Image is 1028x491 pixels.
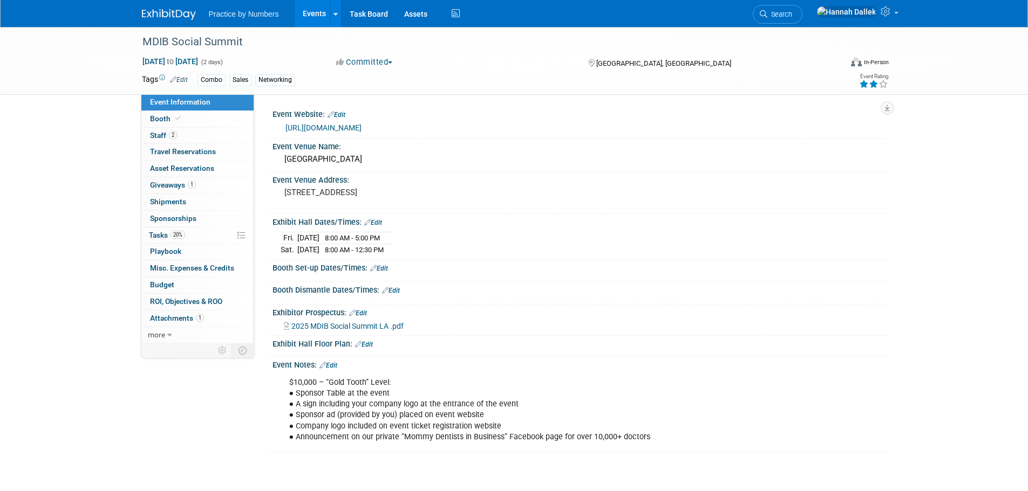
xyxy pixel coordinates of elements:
span: Tasks [149,231,185,239]
td: Fri. [281,232,297,244]
span: Shipments [150,197,186,206]
div: Booth Dismantle Dates/Times: [273,282,887,296]
a: Travel Reservations [141,144,254,160]
span: 8:00 AM - 12:30 PM [325,246,384,254]
div: Exhibit Hall Floor Plan: [273,336,887,350]
span: ROI, Objectives & ROO [150,297,222,306]
div: Event Notes: [273,357,887,371]
span: 8:00 AM - 5:00 PM [325,234,380,242]
div: [GEOGRAPHIC_DATA] [281,151,879,168]
a: Asset Reservations [141,161,254,177]
a: Event Information [141,94,254,110]
span: Attachments [150,314,204,322]
div: MDIB Social Summit [139,32,826,52]
span: Misc. Expenses & Credits [150,264,234,272]
a: Edit [328,111,345,119]
a: Misc. Expenses & Credits [141,260,254,276]
button: Committed [332,57,397,68]
td: [DATE] [297,244,319,255]
td: Toggle Event Tabs [232,343,254,357]
a: Edit [170,76,188,84]
a: Staff2 [141,128,254,144]
span: [GEOGRAPHIC_DATA], [GEOGRAPHIC_DATA] [596,59,731,67]
a: Attachments1 [141,310,254,327]
span: Search [767,10,792,18]
div: $10,000 – “Gold Tooth” Level: ● Sponsor Table at the event ● A sign including your company logo a... [282,372,768,447]
span: Booth [150,114,183,123]
i: Booth reservation complete [175,115,181,121]
td: Tags [142,74,188,86]
span: Sponsorships [150,214,196,223]
div: Exhibitor Prospectus: [273,305,887,319]
img: Hannah Dallek [816,6,876,18]
div: Event Format [778,56,889,72]
div: Sales [229,74,251,86]
span: Practice by Numbers [209,10,279,18]
span: [DATE] [DATE] [142,57,199,66]
div: Event Venue Name: [273,139,887,152]
a: Shipments [141,194,254,210]
img: Format-Inperson.png [851,58,862,66]
a: Edit [355,341,373,348]
span: to [165,57,175,66]
span: Playbook [150,247,181,255]
span: Staff [150,131,177,140]
span: Event Information [150,98,210,106]
a: Edit [364,219,382,226]
a: Edit [349,309,367,317]
pre: [STREET_ADDRESS] [284,188,516,197]
a: Sponsorships [141,211,254,227]
a: Budget [141,277,254,293]
span: 1 [196,314,204,322]
div: Networking [255,74,295,86]
div: Combo [198,74,226,86]
a: Playbook [141,244,254,260]
div: In-Person [863,58,889,66]
span: 2 [169,131,177,139]
a: Booth [141,111,254,127]
a: Edit [319,362,337,369]
a: more [141,327,254,343]
a: Edit [370,265,388,272]
a: Tasks20% [141,227,254,244]
a: [URL][DOMAIN_NAME] [285,123,362,132]
div: Event Rating [859,74,888,79]
span: Giveaways [150,181,196,189]
span: Budget [150,280,174,289]
span: 20% [171,231,185,239]
span: more [148,330,165,339]
td: Sat. [281,244,297,255]
div: Event Venue Address: [273,172,887,185]
a: Giveaways1 [141,177,254,193]
div: Event Website: [273,106,887,120]
a: Search [753,5,802,24]
div: Exhibit Hall Dates/Times: [273,214,887,228]
img: ExhibitDay [142,9,196,20]
div: Booth Set-up Dates/Times: [273,260,887,274]
a: 2025 MDIB Social Summit LA .pdf [284,322,404,330]
td: Personalize Event Tab Strip [213,343,232,357]
a: ROI, Objectives & ROO [141,294,254,310]
span: 1 [188,181,196,189]
a: Edit [382,287,400,294]
span: Asset Reservations [150,164,214,172]
td: [DATE] [297,232,319,244]
span: Travel Reservations [150,147,216,156]
span: (2 days) [200,59,223,66]
span: 2025 MDIB Social Summit LA .pdf [291,322,404,330]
